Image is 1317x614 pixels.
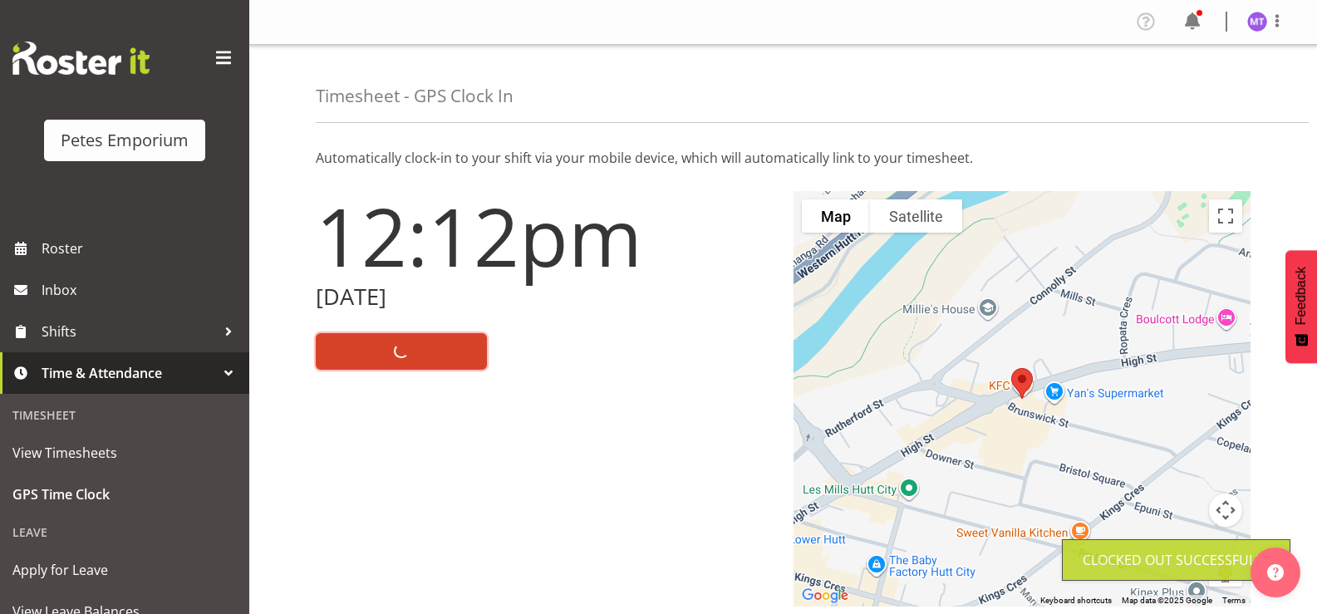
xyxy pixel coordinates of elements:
[1285,250,1317,363] button: Feedback - Show survey
[316,148,1251,168] p: Automatically clock-in to your shift via your mobile device, which will automatically link to you...
[1122,596,1212,605] span: Map data ©2025 Google
[4,549,245,591] a: Apply for Leave
[12,482,237,507] span: GPS Time Clock
[4,398,245,432] div: Timesheet
[1294,267,1309,325] span: Feedback
[12,440,237,465] span: View Timesheets
[316,86,514,106] h4: Timesheet - GPS Clock In
[42,361,216,386] span: Time & Attendance
[4,474,245,515] a: GPS Time Clock
[1267,564,1284,581] img: help-xxl-2.png
[42,236,241,261] span: Roster
[42,278,241,302] span: Inbox
[870,199,962,233] button: Show satellite imagery
[4,432,245,474] a: View Timesheets
[1247,12,1267,32] img: mya-taupawa-birkhead5814.jpg
[1209,494,1242,527] button: Map camera controls
[42,319,216,344] span: Shifts
[1222,596,1246,605] a: Terms (opens in new tab)
[12,558,237,582] span: Apply for Leave
[61,128,189,153] div: Petes Emporium
[1209,199,1242,233] button: Toggle fullscreen view
[316,191,774,281] h1: 12:12pm
[12,42,150,75] img: Rosterit website logo
[798,585,853,607] img: Google
[316,284,774,310] h2: [DATE]
[1040,595,1112,607] button: Keyboard shortcuts
[1083,550,1270,570] div: Clocked out Successfully
[4,515,245,549] div: Leave
[798,585,853,607] a: Open this area in Google Maps (opens a new window)
[802,199,870,233] button: Show street map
